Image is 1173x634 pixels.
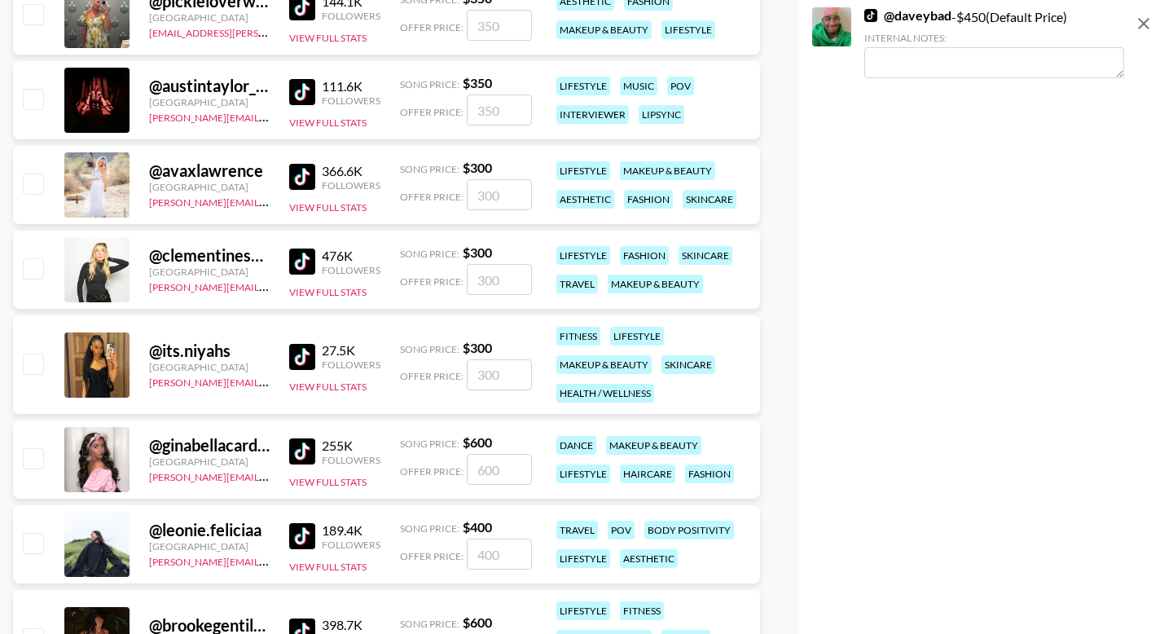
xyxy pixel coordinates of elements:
div: 366.6K [322,163,380,179]
input: 600 [467,454,532,485]
img: TikTok [289,523,315,549]
div: body positivity [644,521,734,539]
a: [EMAIL_ADDRESS][PERSON_NAME][DOMAIN_NAME] [149,24,390,39]
span: Song Price: [400,438,459,450]
span: Offer Price: [400,550,463,562]
div: Followers [322,179,380,192]
div: [GEOGRAPHIC_DATA] [149,540,270,553]
span: Song Price: [400,248,459,260]
img: TikTok [289,79,315,105]
span: Song Price: [400,343,459,355]
strong: $ 600 [463,434,492,450]
strong: $ 400 [463,519,492,535]
div: Followers [322,264,380,276]
div: travel [556,275,598,293]
button: View Full Stats [289,32,367,44]
input: 300 [467,264,532,295]
button: remove [1127,7,1160,40]
span: Song Price: [400,618,459,630]
div: @ clementinespieser [149,245,270,266]
div: skincare [679,246,732,265]
div: aesthetic [620,549,678,568]
div: makeup & beauty [606,436,701,455]
button: View Full Stats [289,201,367,214]
div: [GEOGRAPHIC_DATA] [149,361,270,373]
div: [GEOGRAPHIC_DATA] [149,266,270,278]
div: fitness [556,327,600,346]
button: View Full Stats [289,286,367,298]
div: 27.5K [322,342,380,359]
input: 350 [467,10,532,41]
div: skincare [661,355,715,374]
div: fashion [624,190,673,209]
div: skincare [683,190,736,209]
div: Internal Notes: [864,32,1124,44]
div: dance [556,436,596,455]
strong: $ 300 [463,340,492,355]
a: [PERSON_NAME][EMAIL_ADDRESS][DOMAIN_NAME] [149,108,390,124]
a: [PERSON_NAME][EMAIL_ADDRESS][DOMAIN_NAME] [149,468,390,483]
div: 189.4K [322,522,380,539]
span: Offer Price: [400,275,463,288]
div: pov [608,521,635,539]
input: 300 [467,179,532,210]
a: [PERSON_NAME][EMAIL_ADDRESS][DOMAIN_NAME] [149,373,390,389]
div: makeup & beauty [556,355,652,374]
div: fitness [620,601,664,620]
div: 111.6K [322,78,380,95]
span: Offer Price: [400,106,463,118]
div: Followers [322,95,380,107]
a: @daveybad [864,7,951,24]
div: Followers [322,539,380,551]
div: lifestyle [556,464,610,483]
div: lipsync [639,105,684,124]
div: Followers [322,10,380,22]
div: Followers [322,359,380,371]
div: lifestyle [556,601,610,620]
button: View Full Stats [289,561,367,573]
div: lifestyle [556,77,610,95]
input: 400 [467,539,532,570]
div: @ its.niyahs [149,341,270,361]
div: lifestyle [661,20,715,39]
img: TikTok [289,344,315,370]
span: Song Price: [400,163,459,175]
div: 398.7K [322,617,380,633]
button: View Full Stats [289,381,367,393]
img: TikTok [289,249,315,275]
div: lifestyle [556,161,610,180]
strong: $ 300 [463,160,492,175]
span: Offer Price: [400,21,463,33]
div: @ austintaylor_official [149,76,270,96]
div: 476K [322,248,380,264]
div: lifestyle [610,327,664,346]
div: 255K [322,438,380,454]
div: lifestyle [556,246,610,265]
div: health / wellness [556,384,654,403]
div: [GEOGRAPHIC_DATA] [149,456,270,468]
a: [PERSON_NAME][EMAIL_ADDRESS][DOMAIN_NAME] [149,553,390,568]
div: fashion [620,246,669,265]
div: [GEOGRAPHIC_DATA] [149,181,270,193]
div: haircare [620,464,675,483]
div: - $ 450 (Default Price) [864,7,1124,78]
span: Song Price: [400,522,459,535]
span: Offer Price: [400,370,463,382]
img: TikTok [289,164,315,190]
div: interviewer [556,105,629,124]
div: makeup & beauty [620,161,715,180]
img: TikTok [289,438,315,464]
div: lifestyle [556,549,610,568]
div: makeup & beauty [608,275,703,293]
div: [GEOGRAPHIC_DATA] [149,96,270,108]
span: Song Price: [400,78,459,90]
div: fashion [685,464,734,483]
input: 350 [467,95,532,125]
div: @ ginabellacardinale [149,435,270,456]
strong: $ 300 [463,244,492,260]
strong: $ 600 [463,614,492,630]
div: @ avaxlawrence [149,161,270,181]
div: pov [667,77,694,95]
div: aesthetic [556,190,614,209]
div: makeup & beauty [556,20,652,39]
